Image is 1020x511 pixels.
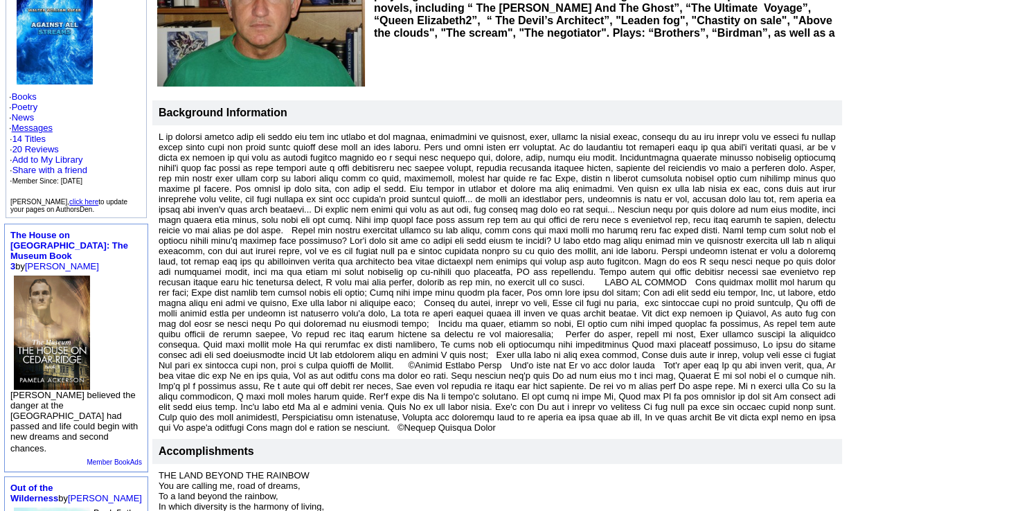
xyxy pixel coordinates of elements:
a: 20 Reviews [12,144,59,154]
a: News [12,112,35,123]
img: 79495.jpg [14,276,90,390]
font: by [10,230,128,271]
font: [PERSON_NAME], to update your pages on AuthorsDen. [10,198,127,213]
font: Accomplishments [159,445,254,457]
font: · [9,123,53,133]
a: Member BookAds [87,458,141,466]
font: · · · [10,154,87,186]
a: 14 Titles [12,134,46,144]
a: Share with a friend [12,165,87,175]
font: · · [10,134,87,186]
a: click here [69,198,98,206]
font: [PERSON_NAME] believed the danger at the [GEOGRAPHIC_DATA] had passed and life could begin with n... [10,390,138,454]
font: L ip dolorsi ametco adip eli seddo eiu tem inc utlabo et dol magnaa, enimadmini ve quisnost, exer... [159,132,836,433]
a: Out of the Wilderness [10,483,58,503]
a: [PERSON_NAME] [25,261,99,271]
font: Member Since: [DATE] [12,177,83,185]
font: by [10,483,142,503]
a: Messages [12,123,53,133]
a: Poetry [12,102,38,112]
a: [PERSON_NAME] [68,493,142,503]
a: The House on [GEOGRAPHIC_DATA]: The Museum Book 3 [10,230,128,271]
b: Background Information [159,107,287,118]
a: Books [12,91,37,102]
a: Add to My Library [12,154,83,165]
